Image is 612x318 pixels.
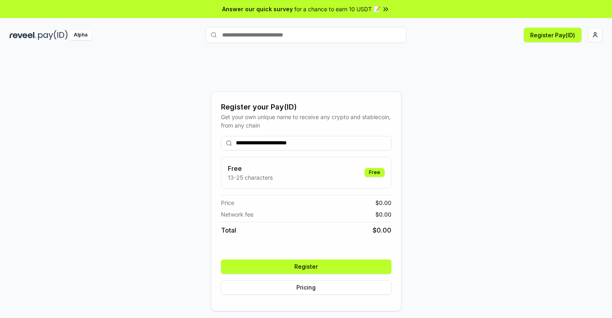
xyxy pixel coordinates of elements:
[373,225,391,235] span: $ 0.00
[375,210,391,219] span: $ 0.00
[221,259,391,274] button: Register
[10,30,36,40] img: reveel_dark
[524,28,582,42] button: Register Pay(ID)
[365,168,385,177] div: Free
[222,5,293,13] span: Answer our quick survey
[69,30,92,40] div: Alpha
[294,5,380,13] span: for a chance to earn 10 USDT 📝
[221,101,391,113] div: Register your Pay(ID)
[221,198,234,207] span: Price
[228,173,273,182] p: 13-25 characters
[221,280,391,295] button: Pricing
[375,198,391,207] span: $ 0.00
[228,164,273,173] h3: Free
[221,225,236,235] span: Total
[38,30,68,40] img: pay_id
[221,113,391,130] div: Get your own unique name to receive any crypto and stablecoin, from any chain
[221,210,253,219] span: Network fee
